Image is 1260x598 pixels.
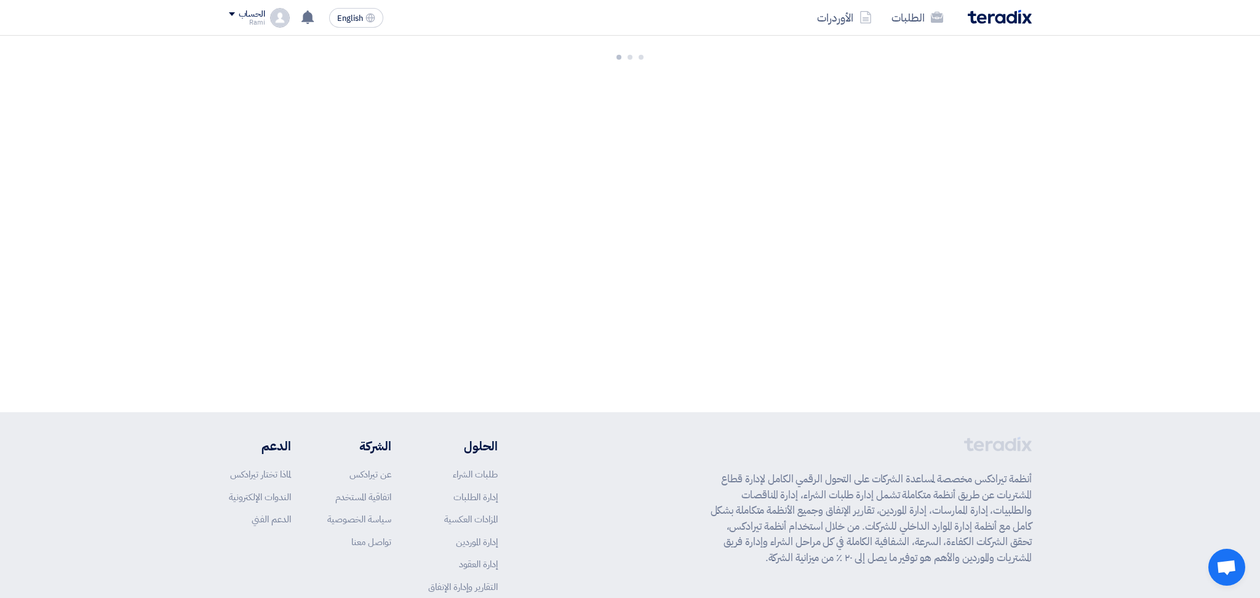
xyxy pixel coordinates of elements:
button: English [329,8,383,28]
a: الدعم الفني [252,512,291,526]
p: أنظمة تيرادكس مخصصة لمساعدة الشركات على التحول الرقمي الكامل لإدارة قطاع المشتريات عن طريق أنظمة ... [711,471,1032,565]
div: الحساب [239,9,265,20]
a: سياسة الخصوصية [327,512,391,526]
img: Teradix logo [968,10,1032,24]
a: إدارة الطلبات [453,490,498,504]
a: الطلبات [882,3,953,32]
a: المزادات العكسية [444,512,498,526]
a: لماذا تختار تيرادكس [230,468,291,481]
a: الأوردرات [807,3,882,32]
a: إدارة العقود [459,557,498,571]
a: الندوات الإلكترونية [229,490,291,504]
a: عن تيرادكس [349,468,391,481]
a: تواصل معنا [351,535,391,549]
li: الدعم [229,437,291,455]
a: التقارير وإدارة الإنفاق [428,580,498,594]
li: الشركة [327,437,391,455]
a: اتفاقية المستخدم [335,490,391,504]
a: إدارة الموردين [456,535,498,549]
img: profile_test.png [270,8,290,28]
span: English [337,14,363,23]
a: طلبات الشراء [453,468,498,481]
div: Rami [229,19,265,26]
li: الحلول [428,437,498,455]
a: Open chat [1208,549,1245,586]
